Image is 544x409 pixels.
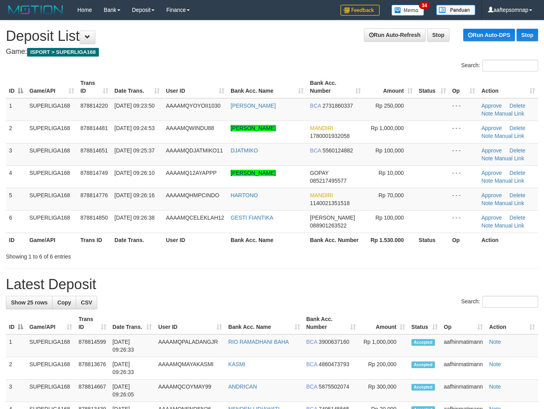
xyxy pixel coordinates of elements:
[80,125,108,131] span: 878814481
[307,76,364,98] th: Bank Acc. Number: activate to sort column ascending
[449,98,479,121] td: - - -
[227,76,307,98] th: Bank Acc. Name: activate to sort column ascending
[26,210,77,233] td: SUPERLIGA168
[306,383,317,390] span: BCA
[481,103,502,109] a: Approve
[80,192,108,198] span: 878814776
[509,170,525,176] a: Delete
[436,5,475,15] img: panduan.png
[6,210,26,233] td: 6
[411,361,435,368] span: Accepted
[306,339,317,345] span: BCA
[375,103,404,109] span: Rp 250,000
[6,312,26,334] th: ID: activate to sort column descending
[481,125,502,131] a: Approve
[359,380,408,402] td: Rp 300,000
[306,361,317,367] span: BCA
[75,312,109,334] th: Trans ID: activate to sort column ascending
[80,215,108,221] span: 878814850
[509,103,525,109] a: Delete
[481,215,502,221] a: Approve
[359,312,408,334] th: Amount: activate to sort column ascending
[461,296,538,308] label: Search:
[441,312,486,334] th: Op: activate to sort column ascending
[115,192,155,198] span: [DATE] 09:26:16
[227,233,307,247] th: Bank Acc. Name
[303,312,359,334] th: Bank Acc. Number: activate to sort column ascending
[481,133,493,139] a: Note
[75,357,109,380] td: 878813676
[307,233,364,247] th: Bank Acc. Number
[495,178,524,184] a: Manual Link
[6,98,26,121] td: 1
[231,103,276,109] a: [PERSON_NAME]
[109,380,155,402] td: [DATE] 09:26:05
[310,200,349,206] span: Copy 1140021351518 to clipboard
[319,361,349,367] span: Copy 4860473793 to clipboard
[231,147,258,154] a: DJATMIKO
[509,125,525,131] a: Delete
[416,233,449,247] th: Status
[6,76,26,98] th: ID: activate to sort column descending
[26,312,75,334] th: Game/API: activate to sort column ascending
[481,192,502,198] a: Approve
[310,178,346,184] span: Copy 085217495577 to clipboard
[57,299,71,306] span: Copy
[517,29,538,41] a: Stop
[228,383,257,390] a: ANDRICAN
[111,233,163,247] th: Date Trans.
[375,215,404,221] span: Rp 100,000
[427,28,449,42] a: Stop
[6,277,538,292] h1: Latest Deposit
[6,334,26,357] td: 1
[481,170,502,176] a: Approve
[163,76,227,98] th: User ID: activate to sort column ascending
[231,170,276,176] a: [PERSON_NAME]
[6,143,26,165] td: 3
[6,249,221,260] div: Showing 1 to 6 of 6 entries
[364,76,416,98] th: Amount: activate to sort column ascending
[391,5,424,16] img: Button%20Memo.svg
[26,380,75,402] td: SUPERLIGA168
[322,103,353,109] span: Copy 2731860337 to clipboard
[408,312,441,334] th: Status: activate to sort column ascending
[310,147,321,154] span: BCA
[449,188,479,210] td: - - -
[489,361,501,367] a: Note
[80,147,108,154] span: 878814651
[378,192,404,198] span: Rp 70,000
[481,222,493,229] a: Note
[6,4,65,16] img: MOTION_logo.png
[310,103,321,109] span: BCA
[166,170,217,176] span: AAAAMQ12AYAPPP
[6,165,26,188] td: 4
[495,200,524,206] a: Manual Link
[166,147,223,154] span: AAAAMQDJATMIKO11
[449,143,479,165] td: - - -
[163,233,227,247] th: User ID
[225,312,303,334] th: Bank Acc. Name: activate to sort column ascending
[6,121,26,143] td: 2
[378,170,404,176] span: Rp 10,000
[115,147,155,154] span: [DATE] 09:25:37
[109,312,155,334] th: Date Trans.: activate to sort column ascending
[26,143,77,165] td: SUPERLIGA168
[340,5,380,16] img: Feedback.jpg
[481,200,493,206] a: Note
[449,121,479,143] td: - - -
[481,155,493,161] a: Note
[11,299,47,306] span: Show 25 rows
[495,155,524,161] a: Manual Link
[495,110,524,117] a: Manual Link
[166,192,219,198] span: AAAAMQHMPCINDO
[26,76,77,98] th: Game/API: activate to sort column ascending
[441,357,486,380] td: aafhinmatimann
[231,192,258,198] a: HARTONO
[77,233,111,247] th: Trans ID
[419,2,429,9] span: 34
[115,103,155,109] span: [DATE] 09:23:50
[310,170,328,176] span: GOPAY
[371,125,404,131] span: Rp 1,000,000
[441,380,486,402] td: aafhinmatimann
[26,357,75,380] td: SUPERLIGA168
